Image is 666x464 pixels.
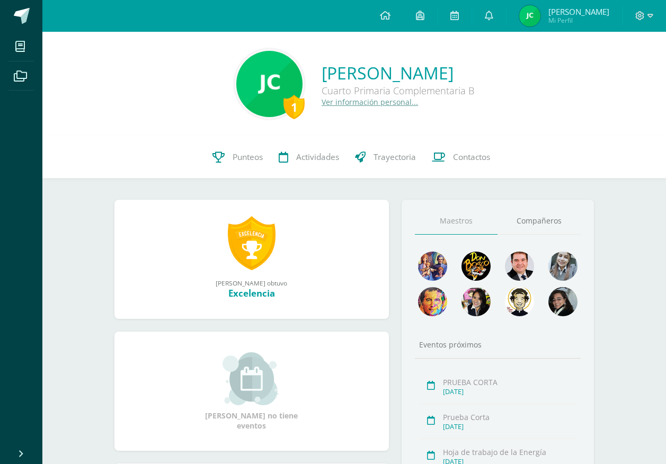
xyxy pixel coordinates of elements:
[374,151,416,163] span: Trayectoria
[125,279,378,287] div: [PERSON_NAME] obtuvo
[418,287,447,316] img: 2f956a6dd2c7db1a1667ddb66e3307b6.png
[271,136,347,179] a: Actividades
[415,340,581,350] div: Eventos próximos
[548,16,609,25] span: Mi Perfil
[296,151,339,163] span: Actividades
[519,5,540,26] img: 465d59f71847f9b500bd2f6555298370.png
[505,252,534,281] img: 79570d67cb4e5015f1d97fde0ec62c05.png
[236,51,303,117] img: 5e8cfb089736d103a79db014d2b517d4.png
[322,84,474,97] div: Cuarto Primaria Complementaria B
[415,208,498,235] a: Maestros
[322,97,418,107] a: Ver información personal...
[461,252,491,281] img: 29fc2a48271e3f3676cb2cb292ff2552.png
[418,252,447,281] img: 88256b496371d55dc06d1c3f8a5004f4.png
[505,287,534,316] img: 6dd7792c7e46e34e896b3f92f39c73ee.png
[548,287,578,316] img: 6377130e5e35d8d0020f001f75faf696.png
[443,422,576,431] div: [DATE]
[233,151,263,163] span: Punteos
[498,208,581,235] a: Compañeros
[443,377,576,387] div: PRUEBA CORTA
[199,352,305,431] div: [PERSON_NAME] no tiene eventos
[453,151,490,163] span: Contactos
[548,252,578,281] img: 45bd7986b8947ad7e5894cbc9b781108.png
[424,136,498,179] a: Contactos
[223,352,280,405] img: event_small.png
[461,287,491,316] img: ddcb7e3f3dd5693f9a3e043a79a89297.png
[283,95,305,119] div: 1
[347,136,424,179] a: Trayectoria
[125,287,378,299] div: Excelencia
[548,6,609,17] span: [PERSON_NAME]
[205,136,271,179] a: Punteos
[443,412,576,422] div: Prueba Corta
[322,61,474,84] a: [PERSON_NAME]
[443,447,576,457] div: Hoja de trabajo de la Energía
[443,387,576,396] div: [DATE]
